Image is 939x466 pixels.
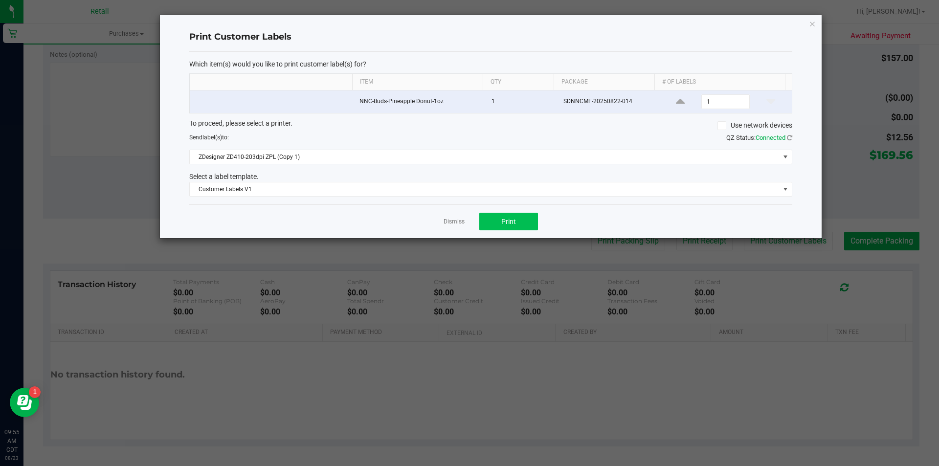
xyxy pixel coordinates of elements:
span: QZ Status: [726,134,792,141]
span: ZDesigner ZD410-203dpi ZPL (Copy 1) [190,150,780,164]
td: NNC-Buds-Pineapple Donut-1oz [354,90,486,113]
th: Package [554,74,654,90]
span: Send to: [189,134,229,141]
iframe: Resource center [10,388,39,417]
h4: Print Customer Labels [189,31,792,44]
button: Print [479,213,538,230]
th: Item [352,74,483,90]
p: Which item(s) would you like to print customer label(s) for? [189,60,792,68]
th: # of labels [654,74,785,90]
label: Use network devices [717,120,792,131]
span: label(s) [202,134,222,141]
div: Select a label template. [182,172,800,182]
span: Customer Labels V1 [190,182,780,196]
td: 1 [486,90,558,113]
a: Dismiss [444,218,465,226]
td: SDNNCMF-20250822-014 [558,90,660,113]
th: Qty [483,74,554,90]
iframe: Resource center unread badge [29,386,41,398]
span: Print [501,218,516,225]
span: Connected [756,134,785,141]
div: To proceed, please select a printer. [182,118,800,133]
